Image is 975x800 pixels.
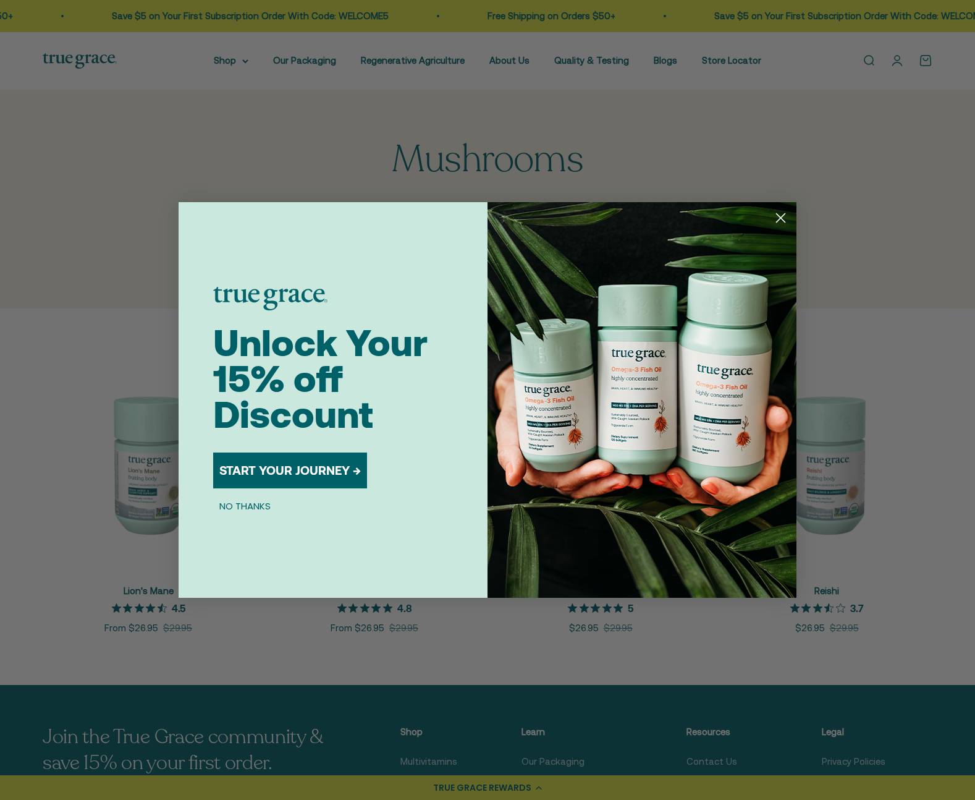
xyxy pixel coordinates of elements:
[487,202,796,598] img: 098727d5-50f8-4f9b-9554-844bb8da1403.jpeg
[213,498,277,513] button: NO THANKS
[770,207,791,229] button: Close dialog
[213,453,367,488] button: START YOUR JOURNEY →
[213,321,428,436] span: Unlock Your 15% off Discount
[213,287,327,310] img: logo placeholder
